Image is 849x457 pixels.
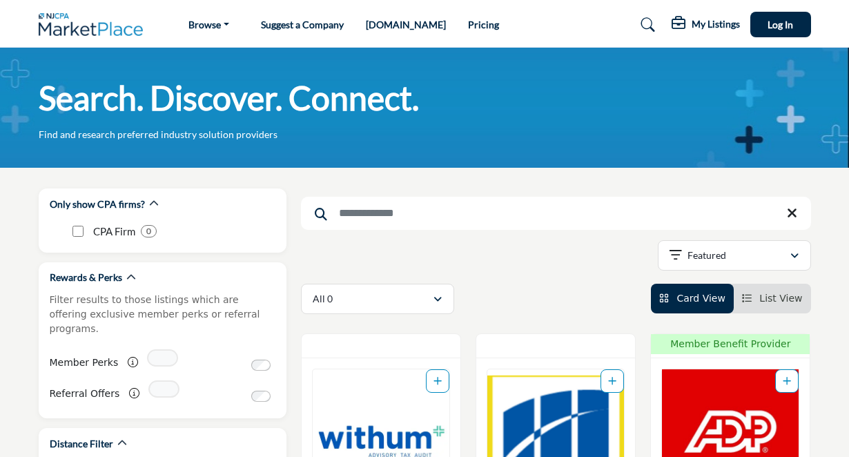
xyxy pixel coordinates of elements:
div: 0 Results For CPA Firm [141,225,157,237]
button: Featured [658,240,811,271]
label: Member Perks [50,351,119,375]
input: CPA Firm checkbox [72,226,84,237]
a: Pricing [468,19,499,30]
a: Search [627,14,664,36]
span: List View [759,293,802,304]
h1: Search. Discover. Connect. [39,77,419,119]
p: Find and research preferred industry solution providers [39,128,277,142]
a: Browse [179,15,239,35]
span: Log In [768,19,793,30]
img: Site Logo [39,13,150,36]
p: Filter results to those listings which are offering exclusive member perks or referral programs. [50,293,275,336]
h2: Rewards & Perks [50,271,122,284]
a: [DOMAIN_NAME] [366,19,446,30]
input: Search Keyword [301,197,811,230]
a: Suggest a Company [261,19,344,30]
a: View Card [659,293,725,304]
button: Log In [750,12,811,37]
h2: Only show CPA firms? [50,197,145,211]
a: Add To List [608,376,616,387]
input: Switch to Member Perks [251,360,271,371]
a: Add To List [433,376,442,387]
h2: Distance Filter [50,437,113,451]
p: All 0 [313,292,333,306]
b: 0 [146,226,151,236]
div: My Listings [672,17,740,33]
li: Card View [651,284,734,313]
h5: My Listings [692,18,740,30]
p: Featured [687,249,726,262]
span: Card View [676,293,725,304]
span: Member Benefit Provider [655,337,806,351]
a: Add To List [783,376,791,387]
input: Switch to Referral Offers [251,391,271,402]
label: Referral Offers [50,382,120,406]
a: View List [742,293,803,304]
button: All 0 [301,284,454,314]
li: List View [734,284,811,313]
p: CPA Firm: CPA Firm [93,224,135,240]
